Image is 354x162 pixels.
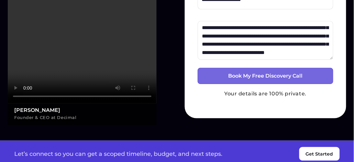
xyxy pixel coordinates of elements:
p: Your details are 100% private. [198,90,333,98]
button: Get Started [299,147,340,161]
p: Let’s connect so you can get a scoped timeline, budget, and next steps. [14,151,222,157]
h3: [PERSON_NAME] [14,107,150,113]
button: Book My Free Discovery Call [198,68,333,84]
p: Founder & CEO at Decimal [14,113,150,121]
